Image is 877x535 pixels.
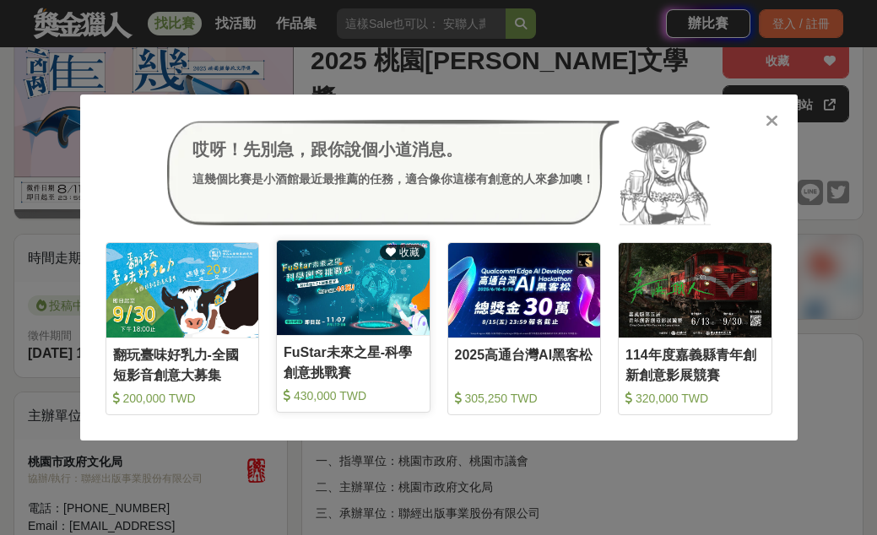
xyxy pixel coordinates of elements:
[106,243,259,337] img: Cover Image
[113,390,252,407] div: 200,000 TWD
[620,120,711,226] img: Avatar
[618,242,772,415] a: Cover Image114年度嘉義縣青年創新創意影展競賽 320,000 TWD
[625,390,765,407] div: 320,000 TWD
[625,345,765,383] div: 114年度嘉義縣青年創新創意影展競賽
[447,242,602,415] a: Cover Image2025高通台灣AI黑客松 305,250 TWD
[455,390,594,407] div: 305,250 TWD
[192,170,594,188] div: 這幾個比賽是小酒館最近最推薦的任務，適合像你這樣有創意的人來參加噢！
[284,343,423,381] div: FuStar未來之星-科學創意挑戰賽
[276,240,430,413] a: Cover Image 收藏FuStar未來之星-科學創意挑戰賽 430,000 TWD
[113,345,252,383] div: 翻玩臺味好乳力-全國短影音創意大募集
[277,240,430,334] img: Cover Image
[448,243,601,337] img: Cover Image
[455,345,594,383] div: 2025高通台灣AI黑客松
[284,387,423,404] div: 430,000 TWD
[619,243,771,337] img: Cover Image
[192,137,594,162] div: 哎呀！先別急，跟你說個小道消息。
[396,246,419,258] span: 收藏
[106,242,260,415] a: Cover Image翻玩臺味好乳力-全國短影音創意大募集 200,000 TWD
